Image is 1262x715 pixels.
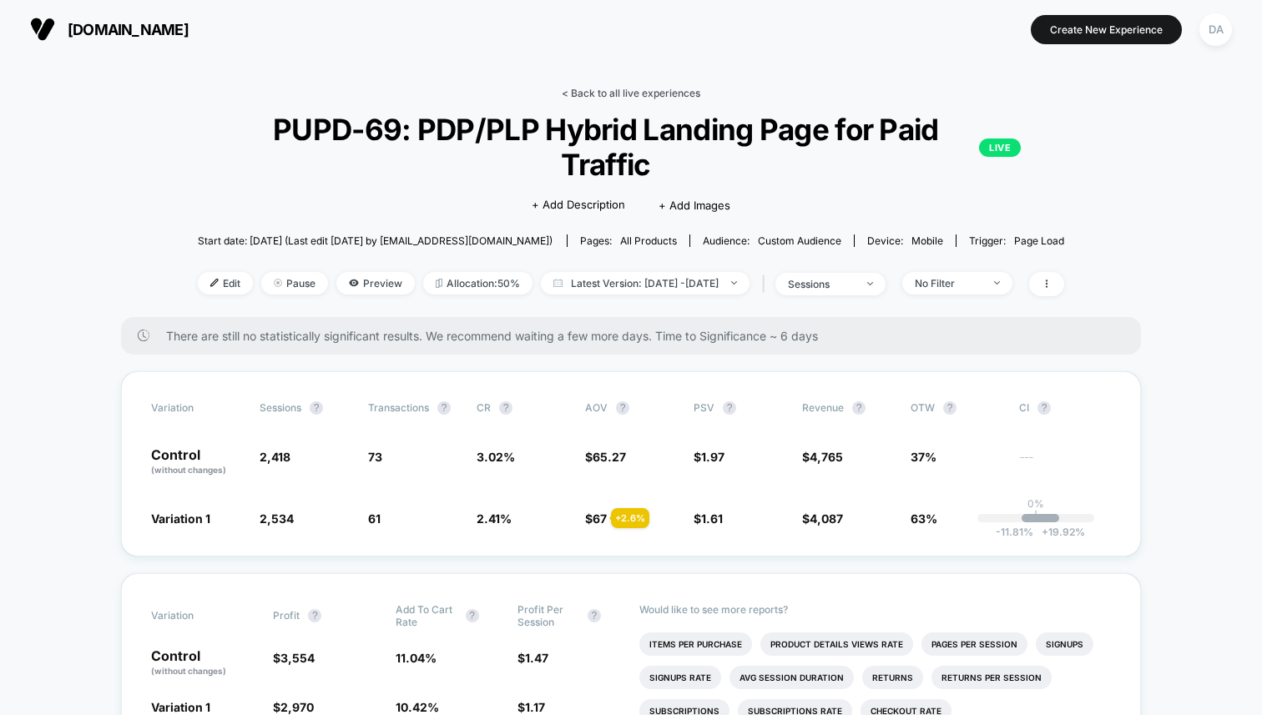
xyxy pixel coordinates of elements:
[1042,526,1048,538] span: +
[639,632,752,656] li: Items Per Purchase
[867,282,873,285] img: end
[151,700,210,714] span: Variation 1
[588,609,601,622] button: ?
[703,234,841,247] div: Audience:
[1033,526,1085,538] span: 19.92 %
[994,281,1000,284] img: end
[585,511,607,526] span: $
[915,277,982,290] div: No Filter
[274,279,282,287] img: end
[943,401,957,415] button: ?
[68,21,189,38] span: [DOMAIN_NAME]
[1031,15,1182,44] button: Create New Experience
[969,234,1064,247] div: Trigger:
[525,700,545,714] span: 1.17
[852,401,866,415] button: ?
[911,401,1002,415] span: OTW
[541,272,750,295] span: Latest Version: [DATE] - [DATE]
[280,700,314,714] span: 2,970
[1036,632,1093,656] li: Signups
[1034,510,1037,522] p: |
[1037,401,1051,415] button: ?
[1199,13,1232,46] div: DA
[210,279,219,287] img: edit
[562,87,700,99] a: < Back to all live experiences
[30,17,55,42] img: Visually logo
[802,511,843,526] span: $
[198,234,553,247] span: Start date: [DATE] (Last edit [DATE] by [EMAIL_ADDRESS][DOMAIN_NAME])
[151,603,243,628] span: Variation
[151,511,210,526] span: Variation 1
[979,138,1021,157] p: LIVE
[368,450,382,464] span: 73
[477,450,515,464] span: 3.02 %
[477,511,512,526] span: 2.41 %
[273,700,314,714] span: $
[517,700,545,714] span: $
[620,234,677,247] span: all products
[260,511,294,526] span: 2,534
[517,651,548,665] span: $
[25,16,194,43] button: [DOMAIN_NAME]
[758,234,841,247] span: Custom Audience
[368,511,381,526] span: 61
[729,666,854,689] li: Avg Session Duration
[911,450,936,464] span: 37%
[611,508,649,528] div: + 2.6 %
[241,112,1022,182] span: PUPD-69: PDP/PLP Hybrid Landing Page for Paid Traffic
[593,450,626,464] span: 65.27
[477,401,491,414] span: CR
[280,651,315,665] span: 3,554
[931,666,1052,689] li: Returns Per Session
[731,281,737,284] img: end
[260,450,290,464] span: 2,418
[580,234,677,247] div: Pages:
[810,450,843,464] span: 4,765
[198,272,253,295] span: Edit
[639,603,1111,616] p: Would like to see more reports?
[273,651,315,665] span: $
[616,401,629,415] button: ?
[854,234,956,247] span: Device:
[396,603,457,628] span: Add To Cart Rate
[1027,497,1044,510] p: 0%
[436,279,442,288] img: rebalance
[1019,401,1111,415] span: CI
[585,401,608,414] span: AOV
[694,450,724,464] span: $
[396,700,439,714] span: 10.42 %
[151,465,226,475] span: (without changes)
[1019,452,1111,476] span: ---
[862,666,923,689] li: Returns
[694,511,723,526] span: $
[701,511,723,526] span: 1.61
[701,450,724,464] span: 1.97
[466,609,479,622] button: ?
[694,401,714,414] span: PSV
[151,649,256,677] p: Control
[368,401,429,414] span: Transactions
[802,401,844,414] span: Revenue
[911,511,937,526] span: 63%
[760,632,913,656] li: Product Details Views Rate
[593,511,607,526] span: 67
[396,651,437,665] span: 11.04 %
[802,450,843,464] span: $
[723,401,736,415] button: ?
[810,511,843,526] span: 4,087
[911,234,943,247] span: mobile
[151,448,243,476] p: Control
[585,450,626,464] span: $
[788,278,855,290] div: sessions
[310,401,323,415] button: ?
[553,279,563,287] img: calendar
[260,401,301,414] span: Sessions
[659,199,730,212] span: + Add Images
[1014,234,1064,247] span: Page Load
[308,609,321,622] button: ?
[273,609,300,622] span: Profit
[423,272,533,295] span: Allocation: 50%
[261,272,328,295] span: Pause
[437,401,451,415] button: ?
[336,272,415,295] span: Preview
